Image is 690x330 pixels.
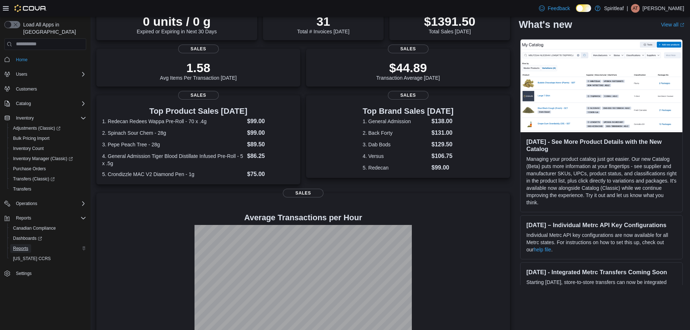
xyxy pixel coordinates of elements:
[13,99,34,108] button: Catalog
[1,213,89,223] button: Reports
[13,70,86,79] span: Users
[13,214,86,222] span: Reports
[604,4,624,13] p: Spiritleaf
[16,271,32,276] span: Settings
[13,225,56,231] span: Canadian Compliance
[102,213,504,222] h4: Average Transactions per Hour
[7,223,89,233] button: Canadian Compliance
[10,144,86,153] span: Inventory Count
[13,84,86,93] span: Customers
[10,224,86,233] span: Canadian Compliance
[7,143,89,154] button: Inventory Count
[13,85,40,93] a: Customers
[424,14,476,34] div: Total Sales [DATE]
[1,113,89,123] button: Inventory
[13,269,86,278] span: Settings
[10,154,76,163] a: Inventory Manager (Classic)
[1,199,89,209] button: Operations
[16,201,37,206] span: Operations
[102,171,244,178] dt: 5. Crondizzle MAC V2 Diamond Pen - 1g
[526,221,677,229] h3: [DATE] – Individual Metrc API Key Configurations
[10,254,86,263] span: Washington CCRS
[13,176,55,182] span: Transfers (Classic)
[13,186,31,192] span: Transfers
[178,91,219,100] span: Sales
[247,170,294,179] dd: $75.00
[10,185,34,193] a: Transfers
[7,123,89,133] a: Adjustments (Classic)
[633,4,638,13] span: AT
[13,246,28,251] span: Reports
[627,4,628,13] p: |
[13,135,50,141] span: Bulk Pricing Import
[431,140,453,149] dd: $129.50
[376,60,440,81] div: Transaction Average [DATE]
[20,21,86,35] span: Load All Apps in [GEOGRAPHIC_DATA]
[247,117,294,126] dd: $99.00
[548,5,570,12] span: Feedback
[536,1,573,16] a: Feedback
[247,129,294,137] dd: $99.00
[160,60,237,81] div: Avg Items Per Transaction [DATE]
[16,71,27,77] span: Users
[4,51,86,298] nav: Complex example
[1,268,89,279] button: Settings
[137,14,217,29] p: 0 units / 0 g
[7,174,89,184] a: Transfers (Classic)
[363,129,428,137] dt: 2. Back Forty
[10,224,59,233] a: Canadian Compliance
[247,140,294,149] dd: $89.50
[13,214,34,222] button: Reports
[13,156,73,162] span: Inventory Manager (Classic)
[16,57,28,63] span: Home
[661,22,684,28] a: View allExternal link
[13,55,86,64] span: Home
[10,234,45,243] a: Dashboards
[10,124,86,133] span: Adjustments (Classic)
[10,124,63,133] a: Adjustments (Classic)
[431,117,453,126] dd: $138.00
[10,154,86,163] span: Inventory Manager (Classic)
[13,199,40,208] button: Operations
[534,247,551,252] a: help file
[363,118,428,125] dt: 1. General Admission
[13,55,30,64] a: Home
[388,91,428,100] span: Sales
[1,84,89,94] button: Customers
[363,153,428,160] dt: 4. Versus
[14,5,47,12] img: Cova
[10,164,49,173] a: Purchase Orders
[13,99,86,108] span: Catalog
[680,23,684,27] svg: External link
[526,155,677,206] p: Managing your product catalog just got easier. Our new Catalog (Beta) puts more information at yo...
[7,164,89,174] button: Purchase Orders
[7,254,89,264] button: [US_STATE] CCRS
[10,244,86,253] span: Reports
[7,184,89,194] button: Transfers
[102,153,244,167] dt: 4. General Admission Tiger Blood Distillate Infused Pre-Roll - 5 x .5g
[13,125,60,131] span: Adjustments (Classic)
[297,14,349,29] p: 31
[16,115,34,121] span: Inventory
[631,4,640,13] div: Allen T
[363,107,453,116] h3: Top Brand Sales [DATE]
[10,144,47,153] a: Inventory Count
[10,164,86,173] span: Purchase Orders
[297,14,349,34] div: Total # Invoices [DATE]
[102,107,294,116] h3: Top Product Sales [DATE]
[1,54,89,65] button: Home
[576,4,591,12] input: Dark Mode
[519,19,572,30] h2: What's new
[13,70,30,79] button: Users
[16,101,31,106] span: Catalog
[376,60,440,75] p: $44.89
[10,244,31,253] a: Reports
[10,175,58,183] a: Transfers (Classic)
[10,175,86,183] span: Transfers (Classic)
[1,99,89,109] button: Catalog
[10,185,86,193] span: Transfers
[102,141,244,148] dt: 3. Pepe Peach Tree - 28g
[13,114,37,122] button: Inventory
[526,279,677,315] p: Starting [DATE], store-to-store transfers can now be integrated with Metrc using in [GEOGRAPHIC_D...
